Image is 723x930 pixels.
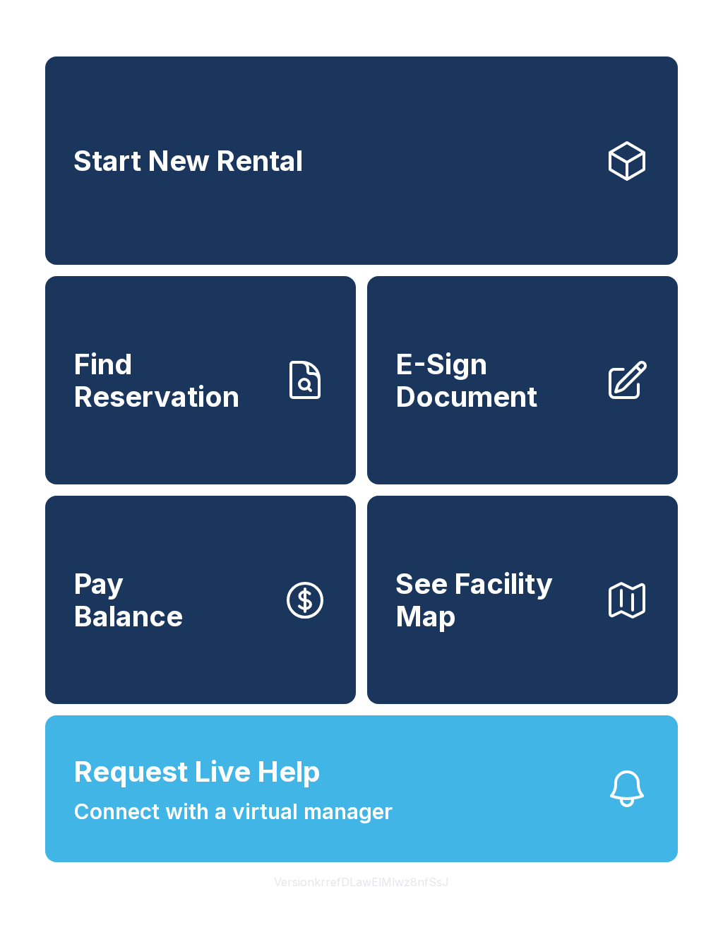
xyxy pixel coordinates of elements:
[45,496,356,704] button: PayBalance
[367,496,678,704] button: See Facility Map
[45,276,356,484] a: Find Reservation
[73,751,321,793] span: Request Live Help
[73,568,183,632] span: Pay Balance
[395,568,593,632] span: See Facility Map
[45,56,678,265] a: Start New Rental
[263,862,460,902] button: VersionkrrefDLawElMlwz8nfSsJ
[367,276,678,484] a: E-Sign Document
[395,348,593,412] span: E-Sign Document
[73,145,303,177] span: Start New Rental
[45,715,678,862] button: Request Live HelpConnect with a virtual manager
[73,348,271,412] span: Find Reservation
[73,796,393,828] span: Connect with a virtual manager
